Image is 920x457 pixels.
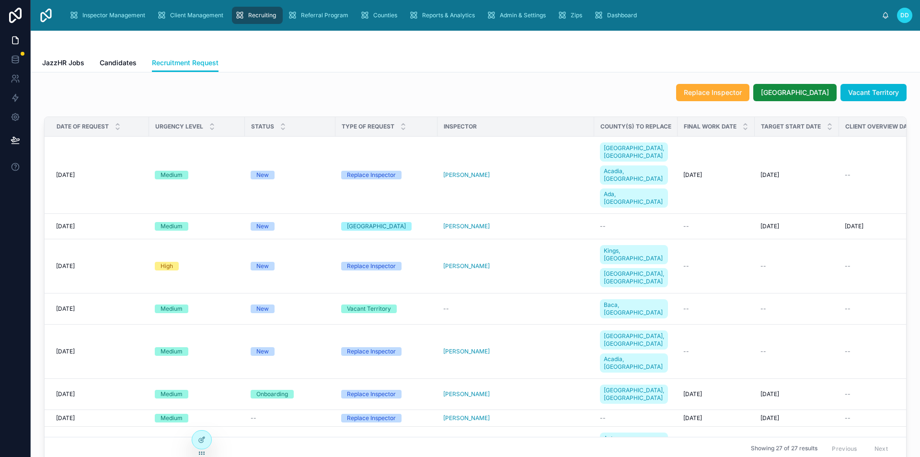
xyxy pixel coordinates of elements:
a: Recruiting [232,7,283,24]
a: [DATE] [56,348,143,355]
span: Dashboard [607,12,637,19]
span: Client Management [170,12,223,19]
span: -- [760,262,766,270]
div: [GEOGRAPHIC_DATA] [347,222,406,231]
a: Medium [155,347,239,356]
a: Replace Inspector [341,414,432,422]
div: Medium [161,347,183,356]
a: Reports & Analytics [406,7,482,24]
span: Target Start Date [761,123,821,130]
a: Autauga, [GEOGRAPHIC_DATA] [600,431,672,454]
div: New [256,305,269,313]
a: [GEOGRAPHIC_DATA], [GEOGRAPHIC_DATA] [600,142,668,162]
div: Replace Inspector [347,414,396,422]
span: -- [760,348,766,355]
a: [DATE] [683,171,749,179]
span: Ada, [GEOGRAPHIC_DATA] [604,190,664,206]
span: [GEOGRAPHIC_DATA] [761,88,829,97]
a: [PERSON_NAME] [443,348,588,355]
a: [DATE] [56,305,143,313]
a: Replace Inspector [341,390,432,398]
a: Baca, [GEOGRAPHIC_DATA] [600,297,672,320]
a: -- [251,414,330,422]
div: Replace Inspector [347,347,396,356]
span: Autauga, [GEOGRAPHIC_DATA] [604,434,664,450]
span: [DATE] [760,390,779,398]
a: -- [683,305,749,313]
span: Admin & Settings [500,12,546,19]
a: -- [760,262,833,270]
a: [DATE] [56,390,143,398]
a: Zips [554,7,589,24]
a: Autauga, [GEOGRAPHIC_DATA] [600,433,668,452]
span: Candidates [100,58,137,68]
span: -- [600,223,606,230]
span: County(s) To Replace [600,123,671,130]
a: [PERSON_NAME] [443,414,588,422]
span: [DATE] [845,223,863,230]
a: Kings, [GEOGRAPHIC_DATA] [600,245,668,264]
a: [PERSON_NAME] [443,171,588,179]
span: DD [900,12,909,19]
span: [GEOGRAPHIC_DATA], [GEOGRAPHIC_DATA] [604,332,664,348]
a: [PERSON_NAME] [443,171,490,179]
span: -- [845,348,851,355]
a: [PERSON_NAME] [443,390,588,398]
span: Baca, [GEOGRAPHIC_DATA] [604,301,664,316]
a: [PERSON_NAME] [443,262,490,270]
span: [DATE] [56,414,75,422]
span: Inspector [444,123,477,130]
span: -- [251,414,256,422]
a: Onboarding [251,390,330,398]
span: Recruitment Request [152,58,218,68]
span: -- [683,262,689,270]
a: [DATE] [760,171,833,179]
a: -- [683,348,749,355]
span: JazzHR Jobs [42,58,84,68]
a: [PERSON_NAME] [443,223,490,230]
span: Final Work Date [684,123,736,130]
a: Acadia, [GEOGRAPHIC_DATA] [600,165,668,185]
a: Referral Program [285,7,355,24]
a: [DATE] [56,171,143,179]
span: Zips [571,12,582,19]
div: Medium [161,222,183,231]
span: [GEOGRAPHIC_DATA], [GEOGRAPHIC_DATA] [604,144,664,160]
a: [GEOGRAPHIC_DATA], [GEOGRAPHIC_DATA]Acadia, [GEOGRAPHIC_DATA]Ada, [GEOGRAPHIC_DATA] [600,141,672,210]
a: Client Management [154,7,230,24]
a: Counties [357,7,404,24]
span: Type of Request [342,123,394,130]
a: [DATE] [683,390,749,398]
span: [DATE] [56,223,75,230]
span: -- [600,414,606,422]
a: New [251,171,330,179]
a: [PERSON_NAME] [443,414,490,422]
span: [DATE] [683,414,702,422]
a: Admin & Settings [483,7,552,24]
span: [DATE] [760,414,779,422]
a: Vacant Territory [341,305,432,313]
a: -- [443,305,588,313]
a: -- [600,414,672,422]
span: [DATE] [760,223,779,230]
span: Inspector Management [82,12,145,19]
span: [DATE] [760,171,779,179]
span: -- [845,414,851,422]
span: Urgency Level [155,123,203,130]
a: [DATE] [760,390,833,398]
a: [GEOGRAPHIC_DATA], [GEOGRAPHIC_DATA] [600,268,668,287]
span: -- [845,262,851,270]
span: -- [683,305,689,313]
a: -- [683,262,749,270]
span: -- [683,223,689,230]
a: Recruitment Request [152,54,218,72]
a: Acadia, [GEOGRAPHIC_DATA] [600,353,668,373]
span: Showing 27 of 27 results [751,445,817,452]
a: -- [683,223,749,230]
a: [PERSON_NAME] [443,390,490,398]
div: Replace Inspector [347,262,396,270]
span: -- [443,305,449,313]
a: Ada, [GEOGRAPHIC_DATA] [600,188,668,208]
a: Medium [155,305,239,313]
